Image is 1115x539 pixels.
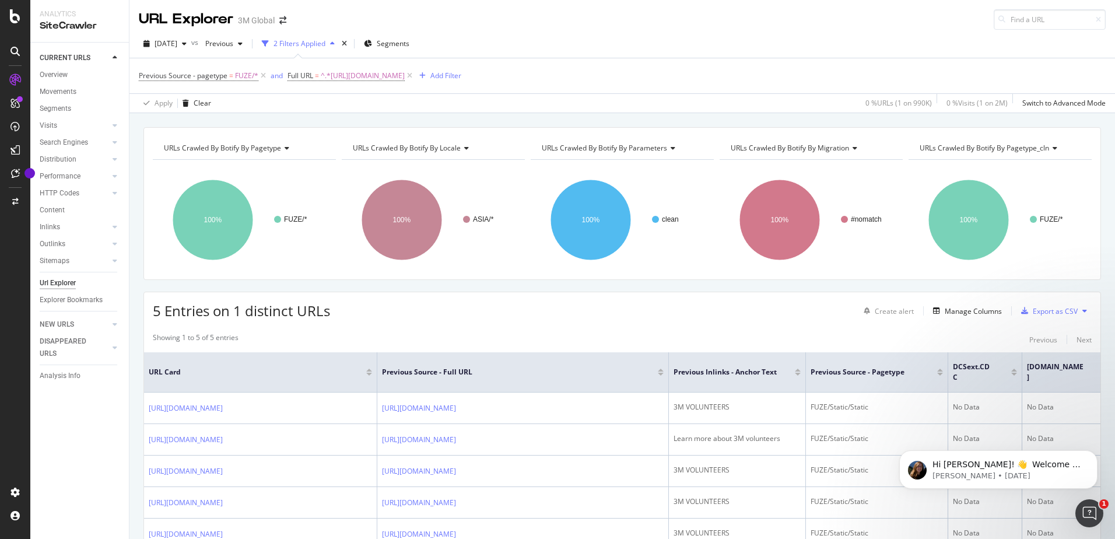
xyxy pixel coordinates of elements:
[1022,98,1106,108] div: Switch to Advanced Mode
[235,68,258,84] span: FUZE/*
[40,52,109,64] a: CURRENT URLS
[321,68,405,84] span: ^.*[URL][DOMAIN_NAME]
[382,466,456,477] a: [URL][DOMAIN_NAME]
[342,169,523,271] svg: A chart.
[40,335,109,360] a: DISAPPEARED URLS
[920,143,1049,153] span: URLs Crawled By Botify By pagetype_cln
[811,402,943,412] div: FUZE/Static/Static
[1018,94,1106,113] button: Switch to Advanced Mode
[194,98,211,108] div: Clear
[153,301,330,320] span: 5 Entries on 1 distinct URLs
[40,52,90,64] div: CURRENT URLS
[662,215,679,223] text: clean
[40,204,121,216] a: Content
[1029,335,1057,345] div: Previous
[531,169,712,271] svg: A chart.
[771,216,789,224] text: 100%
[953,402,1017,412] div: No Data
[162,139,325,157] h4: URLs Crawled By Botify By pagetype
[287,71,313,80] span: Full URL
[1033,306,1078,316] div: Export as CSV
[40,153,76,166] div: Distribution
[139,9,233,29] div: URL Explorer
[153,169,334,271] svg: A chart.
[40,221,60,233] div: Inlinks
[149,367,363,377] span: URL Card
[994,9,1106,30] input: Find a URL
[811,465,943,475] div: FUZE/Static/Static
[40,255,69,267] div: Sitemaps
[149,402,223,414] a: [URL][DOMAIN_NAME]
[40,9,120,19] div: Analytics
[674,367,777,377] span: Previous Inlinks - Anchor Text
[882,426,1115,508] iframe: Intercom notifications message
[315,71,319,80] span: =
[139,71,227,80] span: Previous Source - pagetype
[674,433,801,444] div: Learn more about 3M volunteers
[40,204,65,216] div: Content
[40,335,99,360] div: DISAPPEARED URLS
[430,71,461,80] div: Add Filter
[473,215,494,223] text: ASIA/*
[155,38,177,48] span: 2025 Sep. 14th
[1027,362,1084,383] span: [DOMAIN_NAME]
[271,71,283,80] div: and
[350,139,514,157] h4: URLs Crawled By Botify By locale
[1099,499,1109,509] span: 1
[40,86,121,98] a: Movements
[582,216,600,224] text: 100%
[945,306,1002,316] div: Manage Columns
[149,497,223,509] a: [URL][DOMAIN_NAME]
[40,238,109,250] a: Outlinks
[164,143,281,153] span: URLs Crawled By Botify By pagetype
[674,465,801,475] div: 3M VOLUNTEERS
[40,86,76,98] div: Movements
[153,332,239,346] div: Showing 1 to 5 of 5 entries
[811,433,943,444] div: FUZE/Static/Static
[40,187,109,199] a: HTTP Codes
[178,94,211,113] button: Clear
[155,98,173,108] div: Apply
[1016,302,1078,320] button: Export as CSV
[909,169,1090,271] svg: A chart.
[728,139,892,157] h4: URLs Crawled By Botify By migration
[542,143,667,153] span: URLs Crawled By Botify By parameters
[40,103,71,115] div: Segments
[40,370,80,382] div: Analysis Info
[953,362,994,383] span: DCSext.CDC
[353,143,461,153] span: URLs Crawled By Botify By locale
[1027,528,1107,538] div: No Data
[382,434,456,446] a: [URL][DOMAIN_NAME]
[1075,499,1103,527] iframe: Intercom live chat
[40,318,74,331] div: NEW URLS
[204,216,222,224] text: 100%
[851,215,882,223] text: #nomatch
[40,153,109,166] a: Distribution
[382,367,640,377] span: Previous Source - Full URL
[271,70,283,81] button: and
[674,528,801,538] div: 3M VOLUNTEERS
[359,34,414,53] button: Segments
[382,497,456,509] a: [URL][DOMAIN_NAME]
[339,38,349,50] div: times
[40,294,103,306] div: Explorer Bookmarks
[257,34,339,53] button: 2 Filters Applied
[393,216,411,224] text: 100%
[946,98,1008,108] div: 0 % Visits ( 1 on 2M )
[40,187,79,199] div: HTTP Codes
[40,318,109,331] a: NEW URLS
[674,496,801,507] div: 3M VOLUNTEERS
[720,169,901,271] svg: A chart.
[40,170,109,183] a: Performance
[40,120,109,132] a: Visits
[40,69,68,81] div: Overview
[859,302,914,320] button: Create alert
[40,277,76,289] div: Url Explorer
